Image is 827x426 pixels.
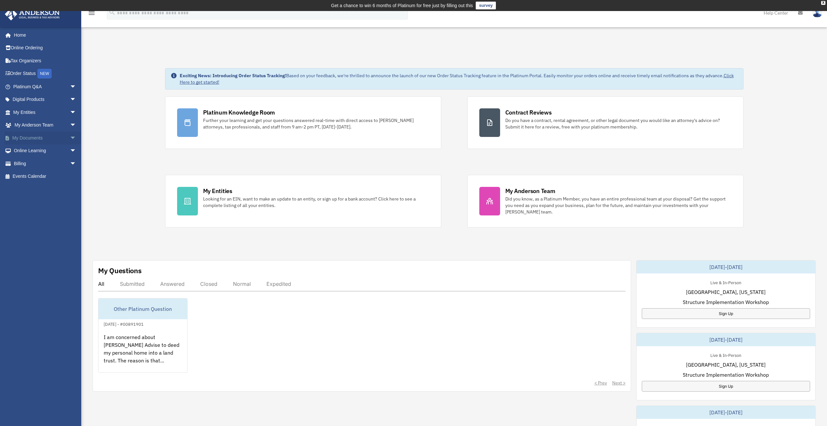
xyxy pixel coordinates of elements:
a: My Entitiesarrow_drop_down [5,106,86,119]
a: Other Platinum Question[DATE] - #00891901I am concerned about [PERSON_NAME] Advise to deed my per... [98,298,187,373]
a: Platinum Q&Aarrow_drop_down [5,80,86,93]
a: Events Calendar [5,170,86,183]
a: survey [476,2,496,9]
a: Platinum Knowledge Room Further your learning and get your questions answered real-time with dire... [165,96,441,149]
a: My Anderson Teamarrow_drop_down [5,119,86,132]
a: Billingarrow_drop_down [5,157,86,170]
div: Further your learning and get your questions answered real-time with direct access to [PERSON_NAM... [203,117,429,130]
div: Did you know, as a Platinum Member, you have an entire professional team at your disposal? Get th... [505,196,731,215]
div: Live & In-Person [705,279,746,286]
div: Contract Reviews [505,108,552,116]
span: arrow_drop_down [70,157,83,170]
div: Expedited [266,281,291,287]
div: Other Platinum Question [98,298,187,319]
div: Platinum Knowledge Room [203,108,275,116]
span: arrow_drop_down [70,144,83,158]
span: [GEOGRAPHIC_DATA], [US_STATE] [686,361,766,369]
a: Sign Up [642,308,810,319]
img: Anderson Advisors Platinum Portal [3,8,62,20]
span: arrow_drop_down [70,106,83,119]
span: arrow_drop_down [70,119,83,132]
div: Live & In-Person [705,351,746,358]
a: Tax Organizers [5,54,86,67]
div: Answered [160,281,185,287]
div: I am concerned about [PERSON_NAME] Advise to deed my personal home into a land trust. The reason ... [98,328,187,379]
span: Structure Implementation Workshop [683,371,769,379]
a: My Documentsarrow_drop_down [5,131,86,144]
div: My Entities [203,187,232,195]
div: [DATE]-[DATE] [637,261,815,274]
a: Digital Productsarrow_drop_down [5,93,86,106]
div: Closed [200,281,217,287]
span: [GEOGRAPHIC_DATA], [US_STATE] [686,288,766,296]
span: arrow_drop_down [70,131,83,145]
i: search [109,9,116,16]
a: Contract Reviews Do you have a contract, rental agreement, or other legal document you would like... [467,96,743,149]
a: My Entities Looking for an EIN, want to make an update to an entity, or sign up for a bank accoun... [165,175,441,227]
div: [DATE] - #00891901 [98,320,149,327]
div: All [98,281,104,287]
strong: Exciting News: Introducing Order Status Tracking! [180,73,286,79]
a: Home [5,29,83,42]
a: Online Learningarrow_drop_down [5,144,86,157]
div: My Questions [98,266,142,275]
a: Sign Up [642,381,810,392]
a: My Anderson Team Did you know, as a Platinum Member, you have an entire professional team at your... [467,175,743,227]
a: menu [88,11,96,17]
div: Normal [233,281,251,287]
i: menu [88,9,96,17]
div: [DATE]-[DATE] [637,406,815,419]
div: [DATE]-[DATE] [637,333,815,346]
a: Click Here to get started! [180,73,734,85]
div: close [821,1,825,5]
div: Looking for an EIN, want to make an update to an entity, or sign up for a bank account? Click her... [203,196,429,209]
span: Structure Implementation Workshop [683,298,769,306]
img: User Pic [812,8,822,18]
span: arrow_drop_down [70,80,83,93]
div: Submitted [120,281,145,287]
div: Get a chance to win 6 months of Platinum for free just by filling out this [331,2,473,9]
div: Based on your feedback, we're thrilled to announce the launch of our new Order Status Tracking fe... [180,72,738,85]
a: Online Ordering [5,42,86,55]
a: Order StatusNEW [5,67,86,80]
div: Do you have a contract, rental agreement, or other legal document you would like an attorney's ad... [505,117,731,130]
div: My Anderson Team [505,187,555,195]
div: NEW [37,69,52,79]
span: arrow_drop_down [70,93,83,106]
